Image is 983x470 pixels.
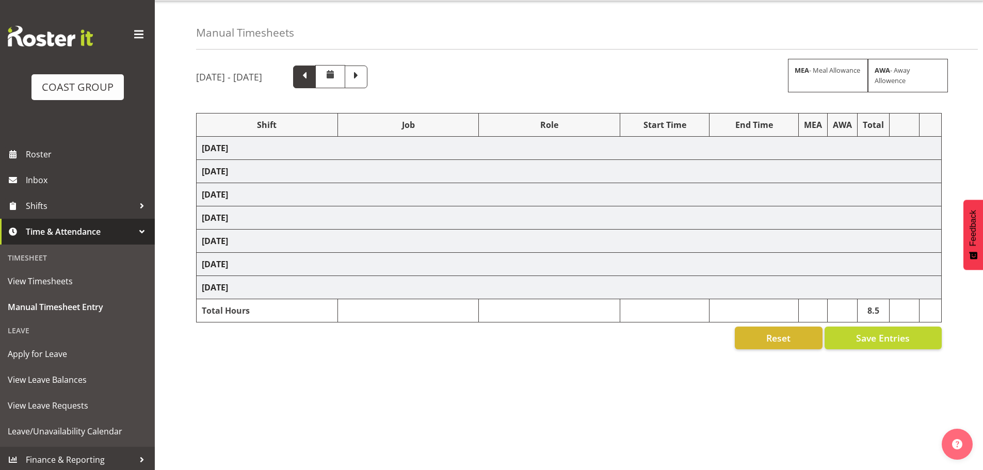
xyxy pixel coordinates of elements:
span: Shifts [26,198,134,214]
div: Role [484,119,615,131]
div: Start Time [625,119,704,131]
img: Rosterit website logo [8,26,93,46]
a: Leave/Unavailability Calendar [3,418,152,444]
td: [DATE] [197,183,942,206]
span: Reset [766,331,791,345]
a: Manual Timesheet Entry [3,294,152,320]
div: Timesheet [3,247,152,268]
span: Inbox [26,172,150,188]
div: AWA [833,119,852,131]
a: View Leave Requests [3,393,152,418]
span: Roster [26,147,150,162]
td: [DATE] [197,206,942,230]
span: View Timesheets [8,273,147,289]
a: View Leave Balances [3,367,152,393]
div: - Away Allowence [868,59,948,92]
div: MEA [804,119,822,131]
strong: MEA [795,66,809,75]
td: [DATE] [197,160,942,183]
img: help-xxl-2.png [952,439,962,449]
h5: [DATE] - [DATE] [196,71,262,83]
td: 8.5 [858,299,890,322]
div: Leave [3,320,152,341]
div: End Time [715,119,793,131]
div: Shift [202,119,332,131]
button: Save Entries [825,327,942,349]
div: Total [863,119,884,131]
span: Apply for Leave [8,346,147,362]
button: Feedback - Show survey [963,200,983,270]
td: Total Hours [197,299,338,322]
a: View Timesheets [3,268,152,294]
span: View Leave Requests [8,398,147,413]
div: Job [343,119,474,131]
button: Reset [735,327,823,349]
strong: AWA [875,66,890,75]
td: [DATE] [197,276,942,299]
td: [DATE] [197,137,942,160]
span: Leave/Unavailability Calendar [8,424,147,439]
span: View Leave Balances [8,372,147,387]
div: COAST GROUP [42,79,114,95]
span: Finance & Reporting [26,452,134,467]
span: Manual Timesheet Entry [8,299,147,315]
div: - Meal Allowance [788,59,868,92]
a: Apply for Leave [3,341,152,367]
span: Save Entries [856,331,910,345]
span: Time & Attendance [26,224,134,239]
span: Feedback [969,210,978,246]
td: [DATE] [197,230,942,253]
h4: Manual Timesheets [196,27,294,39]
td: [DATE] [197,253,942,276]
